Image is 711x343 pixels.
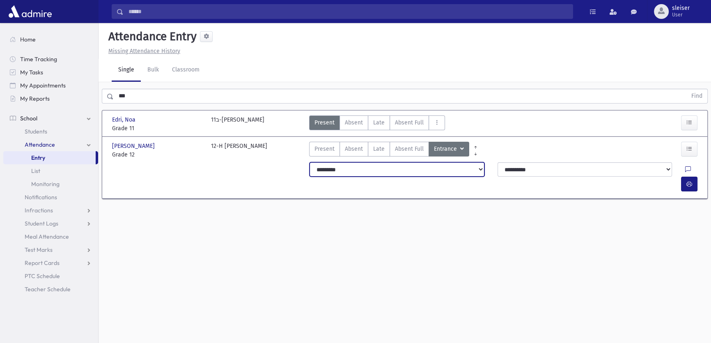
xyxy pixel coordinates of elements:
span: sleiser [672,5,690,12]
span: My Appointments [20,82,66,89]
a: List [3,164,98,177]
a: Students [3,125,98,138]
span: Students [25,128,47,135]
span: [PERSON_NAME] [112,142,156,150]
span: Late [373,145,385,153]
span: Edri, Noa [112,115,137,124]
a: Notifications [3,191,98,204]
a: PTC Schedule [3,269,98,283]
h5: Attendance Entry [105,30,197,44]
a: Report Cards [3,256,98,269]
button: Entrance [429,142,469,157]
div: AttTypes [309,115,445,133]
button: Find [686,89,707,103]
span: School [20,115,37,122]
span: Absent [345,118,363,127]
span: Report Cards [25,259,60,267]
span: Grade 11 [112,124,203,133]
span: My Tasks [20,69,43,76]
a: Student Logs [3,217,98,230]
span: List [31,167,40,175]
span: Notifications [25,193,57,201]
span: Late [373,118,385,127]
input: Search [124,4,573,19]
a: My Reports [3,92,98,105]
span: Present [314,118,335,127]
span: Entrance [434,145,459,154]
a: Entry [3,151,96,164]
a: School [3,112,98,125]
a: Meal Attendance [3,230,98,243]
a: Home [3,33,98,46]
a: Missing Attendance History [105,48,180,55]
span: Monitoring [31,180,60,188]
span: Absent [345,145,363,153]
a: Single [112,59,141,82]
span: PTC Schedule [25,272,60,280]
a: My Appointments [3,79,98,92]
a: Teacher Schedule [3,283,98,296]
span: Infractions [25,207,53,214]
span: My Reports [20,95,50,102]
span: Test Marks [25,246,53,253]
span: Absent Full [395,118,424,127]
a: Infractions [3,204,98,217]
a: Test Marks [3,243,98,256]
a: Monitoring [3,177,98,191]
a: Time Tracking [3,53,98,66]
span: Absent Full [395,145,424,153]
div: AttTypes [309,142,469,159]
div: 11ב-[PERSON_NAME] [211,115,264,133]
span: Grade 12 [112,150,203,159]
span: Meal Attendance [25,233,69,240]
span: Home [20,36,36,43]
span: Entry [31,154,45,161]
span: Time Tracking [20,55,57,63]
a: Attendance [3,138,98,151]
span: Student Logs [25,220,58,227]
a: Classroom [165,59,206,82]
span: User [672,12,690,18]
span: Present [314,145,335,153]
a: Bulk [141,59,165,82]
u: Missing Attendance History [108,48,180,55]
a: My Tasks [3,66,98,79]
img: AdmirePro [7,3,54,20]
span: Attendance [25,141,55,148]
span: Teacher Schedule [25,285,71,293]
div: 12-H [PERSON_NAME] [211,142,267,159]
